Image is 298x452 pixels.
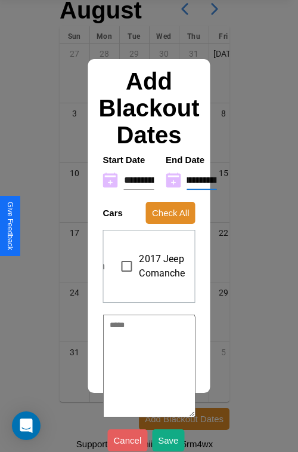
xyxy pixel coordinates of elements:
button: Cancel [108,429,148,451]
h4: Cars [103,208,123,218]
button: Check All [146,202,195,224]
h4: Start Date [103,155,154,165]
button: Save [152,429,184,451]
h4: End Date [166,155,217,165]
div: Open Intercom Messenger [12,411,41,440]
h2: Add Blackout Dates [97,68,201,149]
div: Give Feedback [6,202,14,250]
span: 2017 Nissan Sentra [76,245,105,288]
span: 2017 Jeep Comanche [139,252,185,281]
